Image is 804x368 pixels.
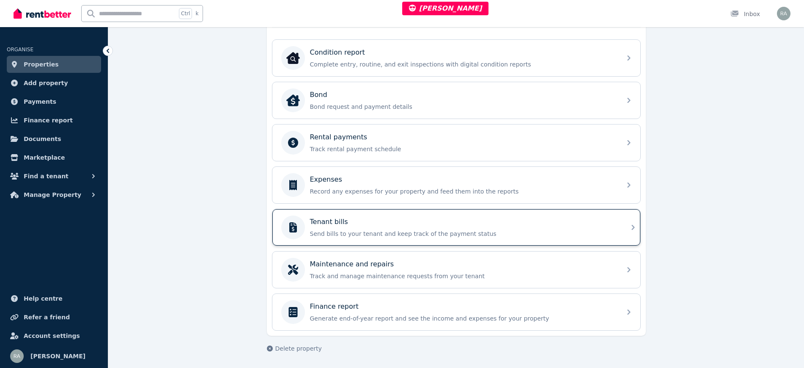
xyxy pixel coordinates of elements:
[310,302,359,312] p: Finance report
[24,312,70,322] span: Refer a friend
[24,78,68,88] span: Add property
[7,168,101,185] button: Find a tenant
[272,294,640,330] a: Finance reportGenerate end-of-year report and see the income and expenses for your property
[272,209,640,246] a: Tenant billsSend bills to your tenant and keep track of the payment status
[310,132,368,142] p: Rental payments
[310,230,616,238] p: Send bills to your tenant and keep track of the payment status
[310,47,365,58] p: Condition report
[272,167,640,203] a: ExpensesRecord any expenses for your property and feed them into the reports
[10,349,24,363] img: Rochelle Alvarez
[7,47,33,53] span: ORGANISE
[24,171,69,181] span: Find a tenant
[24,134,61,144] span: Documents
[7,75,101,91] a: Add property
[409,4,482,12] span: [PERSON_NAME]
[7,327,101,344] a: Account settings
[310,145,616,153] p: Track rental payment schedule
[310,60,616,69] p: Complete entry, routine, and exit inspections with digital condition reports
[7,186,101,203] button: Manage Property
[777,7,790,20] img: Rochelle Alvarez
[267,344,322,353] button: Delete property
[24,331,80,341] span: Account settings
[7,93,101,110] a: Payments
[310,102,616,111] p: Bond request and payment details
[310,314,616,323] p: Generate end-of-year report and see the income and expenses for your property
[24,97,56,107] span: Payments
[7,309,101,326] a: Refer a friend
[730,10,760,18] div: Inbox
[14,7,71,20] img: RentBetter
[24,190,81,200] span: Manage Property
[7,149,101,166] a: Marketplace
[24,115,73,125] span: Finance report
[310,90,327,100] p: Bond
[310,259,394,269] p: Maintenance and repairs
[24,293,63,304] span: Help centre
[179,8,192,19] span: Ctrl
[310,187,616,196] p: Record any expenses for your property and feed them into the reports
[286,94,300,107] img: Bond
[7,290,101,307] a: Help centre
[272,125,640,161] a: Rental paymentsTrack rental payment schedule
[24,59,59,69] span: Properties
[272,82,640,119] a: BondBondBond request and payment details
[30,351,85,361] span: [PERSON_NAME]
[310,174,342,185] p: Expenses
[7,130,101,147] a: Documents
[7,112,101,129] a: Finance report
[310,272,616,280] p: Track and manage maintenance requests from your tenant
[272,252,640,288] a: Maintenance and repairsTrack and manage maintenance requests from your tenant
[195,10,198,17] span: k
[286,51,300,65] img: Condition report
[24,152,65,163] span: Marketplace
[310,217,348,227] p: Tenant bills
[7,56,101,73] a: Properties
[275,344,322,353] span: Delete property
[272,40,640,76] a: Condition reportCondition reportComplete entry, routine, and exit inspections with digital condit...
